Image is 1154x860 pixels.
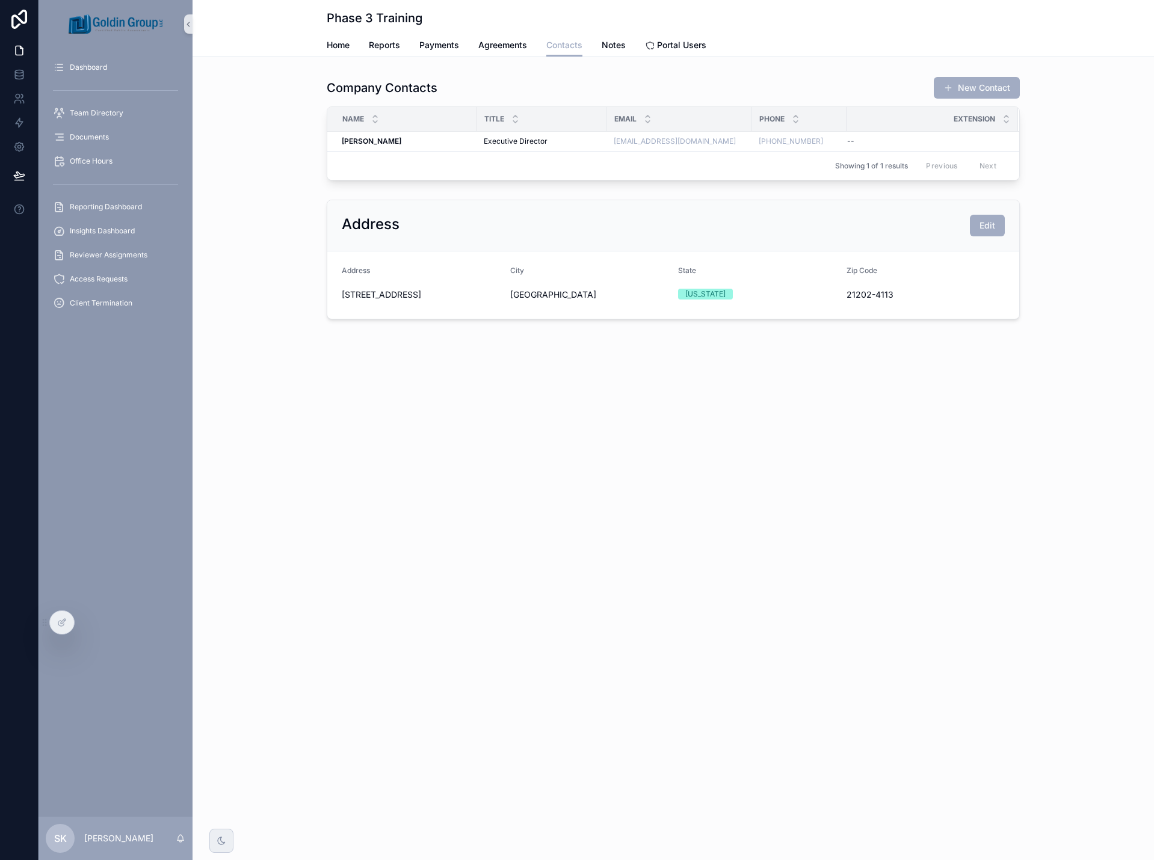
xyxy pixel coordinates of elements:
a: Contacts [546,34,582,57]
span: Portal Users [657,39,706,51]
a: [PHONE_NUMBER] [759,137,823,146]
a: Payments [419,34,459,58]
a: Team Directory [46,102,185,124]
a: Dashboard [46,57,185,78]
a: Notes [602,34,626,58]
span: Showing 1 of 1 results [835,161,908,171]
p: [PERSON_NAME] [84,832,153,844]
h2: Address [342,215,400,234]
a: Reviewer Assignments [46,244,185,266]
span: Email [614,114,637,124]
span: Notes [602,39,626,51]
a: Documents [46,126,185,148]
span: Client Termination [70,298,132,308]
span: Insights Dashboard [70,226,135,236]
a: Agreements [478,34,527,58]
span: Name [342,114,364,124]
span: Team Directory [70,108,123,118]
strong: [PERSON_NAME] [342,137,401,146]
span: Office Hours [70,156,113,166]
span: Contacts [546,39,582,51]
span: Address [342,266,370,275]
span: Extension [954,114,995,124]
div: [US_STATE] [685,289,726,299]
a: Reports [369,34,400,58]
span: Title [484,114,504,124]
span: Phone [759,114,785,124]
span: State [678,266,696,275]
a: Office Hours [46,150,185,172]
span: -- [847,137,854,146]
span: Edit [980,220,995,232]
a: Insights Dashboard [46,220,185,242]
a: Client Termination [46,292,185,314]
span: 21202-4113 [847,289,1005,301]
span: Dashboard [70,63,107,72]
span: Documents [70,132,109,142]
span: SK [54,831,67,846]
button: New Contact [934,77,1020,99]
img: App logo [69,14,162,34]
span: Home [327,39,350,51]
span: [STREET_ADDRESS] [342,289,501,301]
span: Reporting Dashboard [70,202,142,212]
span: City [510,266,524,275]
span: Access Requests [70,274,128,284]
h1: Company Contacts [327,79,437,96]
h1: Phase 3 Training [327,10,422,26]
a: Reporting Dashboard [46,196,185,218]
a: Portal Users [645,34,706,58]
span: Agreements [478,39,527,51]
span: Reports [369,39,400,51]
div: scrollable content [39,48,193,330]
a: Access Requests [46,268,185,290]
span: Payments [419,39,459,51]
span: Executive Director [484,137,548,146]
button: Edit [970,215,1005,236]
span: Zip Code [847,266,877,275]
a: Home [327,34,350,58]
span: Reviewer Assignments [70,250,147,260]
span: [GEOGRAPHIC_DATA] [510,289,669,301]
a: [EMAIL_ADDRESS][DOMAIN_NAME] [614,137,736,146]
